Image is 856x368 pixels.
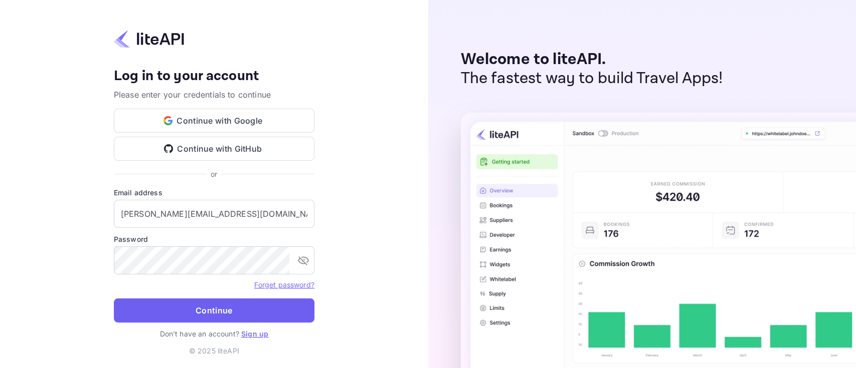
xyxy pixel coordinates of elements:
label: Email address [114,187,314,198]
img: liteapi [114,29,184,49]
input: Enter your email address [114,200,314,228]
p: Please enter your credentials to continue [114,89,314,101]
button: toggle password visibility [293,250,313,270]
p: © 2025 liteAPI [189,345,239,356]
p: Welcome to liteAPI. [461,50,723,69]
p: The fastest way to build Travel Apps! [461,69,723,88]
p: or [211,169,217,179]
h4: Log in to your account [114,68,314,85]
button: Continue [114,298,314,322]
button: Continue with GitHub [114,137,314,161]
a: Forget password? [254,280,314,289]
p: Don't have an account? [114,328,314,339]
a: Sign up [241,329,268,338]
button: Continue with Google [114,109,314,133]
a: Forget password? [254,279,314,289]
label: Password [114,234,314,244]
